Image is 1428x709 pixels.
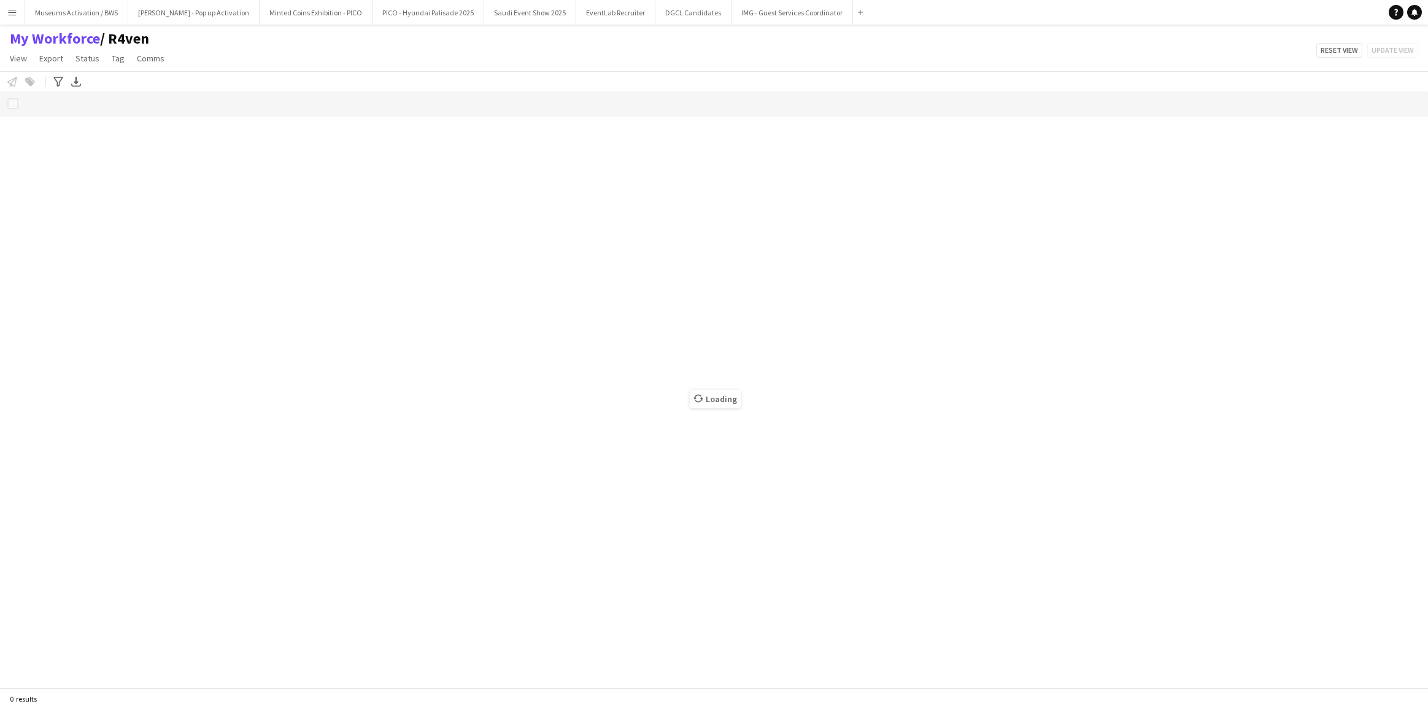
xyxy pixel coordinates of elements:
[39,53,63,64] span: Export
[10,53,27,64] span: View
[576,1,655,25] button: EventLab Recruiter
[69,74,83,89] app-action-btn: Export XLSX
[1316,43,1362,58] button: Reset view
[71,50,104,66] a: Status
[137,53,164,64] span: Comms
[5,50,32,66] a: View
[100,29,149,48] span: R4ven
[132,50,169,66] a: Comms
[107,50,129,66] a: Tag
[112,53,125,64] span: Tag
[655,1,731,25] button: DGCL Candidates
[484,1,576,25] button: Saudi Event Show 2025
[372,1,484,25] button: PICO - Hyundai Palisade 2025
[128,1,260,25] button: [PERSON_NAME] - Pop up Activation
[260,1,372,25] button: Minted Coins Exhibition - PICO
[25,1,128,25] button: Museums Activation / BWS
[731,1,853,25] button: IMG - Guest Services Coordinator
[51,74,66,89] app-action-btn: Advanced filters
[690,390,741,408] span: Loading
[34,50,68,66] a: Export
[75,53,99,64] span: Status
[10,29,100,48] a: My Workforce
